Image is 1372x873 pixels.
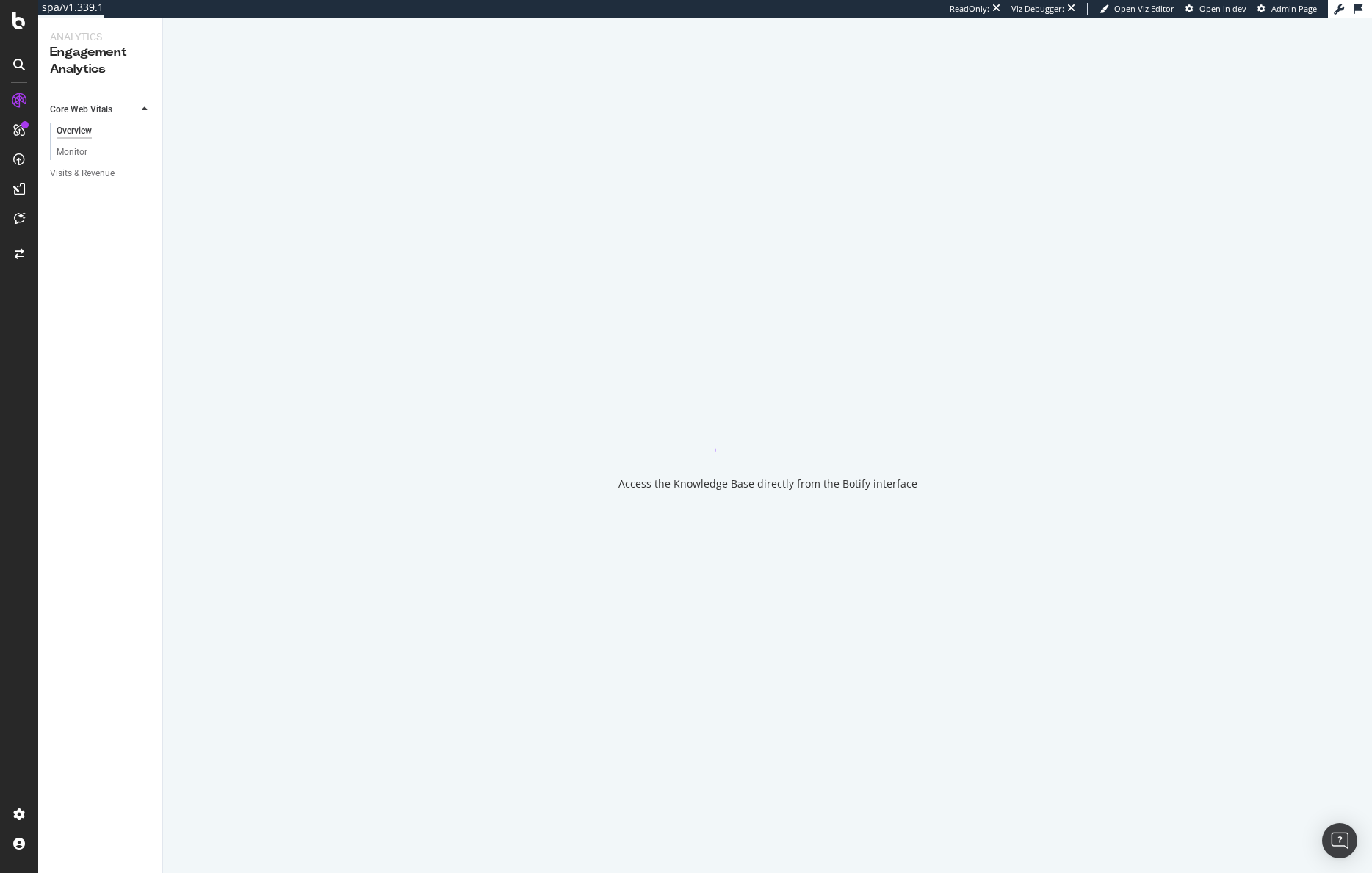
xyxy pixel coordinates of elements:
[57,123,152,139] a: Overview
[50,102,137,117] a: Core Web Vitals
[1322,823,1357,858] div: Open Intercom Messenger
[1114,3,1174,14] span: Open Viz Editor
[618,477,917,491] div: Access the Knowledge Base directly from the Botify interface
[57,145,87,160] div: Monitor
[50,102,112,117] div: Core Web Vitals
[1100,3,1174,15] a: Open Viz Editor
[50,44,151,78] div: Engagement Analytics
[950,3,989,15] div: ReadOnly:
[50,166,152,181] a: Visits & Revenue
[57,145,152,160] a: Monitor
[50,166,115,181] div: Visits & Revenue
[1185,3,1246,15] a: Open in dev
[1199,3,1246,14] span: Open in dev
[1011,3,1064,15] div: Viz Debugger:
[715,400,820,453] div: animation
[57,123,92,139] div: Overview
[1257,3,1317,15] a: Admin Page
[50,29,151,44] div: Analytics
[1271,3,1317,14] span: Admin Page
